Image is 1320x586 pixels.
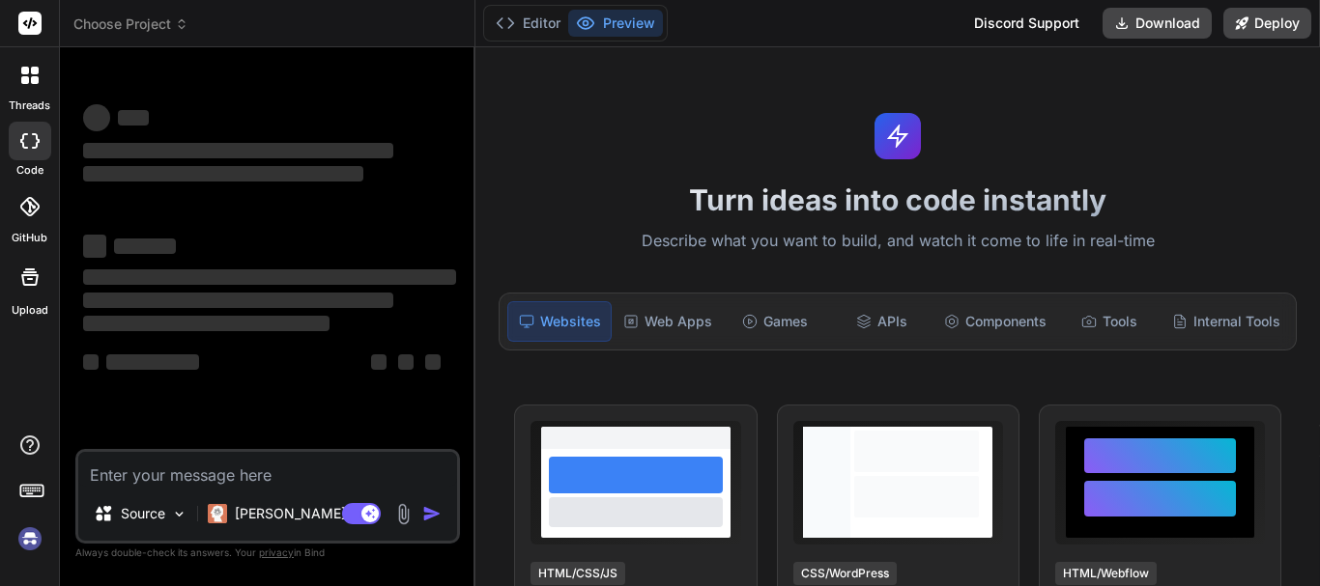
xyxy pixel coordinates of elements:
[487,182,1308,217] h1: Turn ideas into code instantly
[171,506,187,522] img: Pick Models
[118,110,149,126] span: ‌
[259,546,294,558] span: privacy
[114,238,176,254] span: ‌
[83,316,330,331] span: ‌
[1164,301,1288,342] div: Internal Tools
[75,544,460,562] p: Always double-check its answers. Your in Bind
[1055,562,1157,585] div: HTML/Webflow
[507,301,612,342] div: Websites
[793,562,897,585] div: CSS/WordPress
[1103,8,1212,39] button: Download
[235,504,379,523] p: [PERSON_NAME] 4 S..
[83,143,393,158] span: ‌
[83,104,110,131] span: ‌
[962,8,1091,39] div: Discord Support
[487,229,1308,254] p: Describe what you want to build, and watch it come to life in real-time
[724,301,826,342] div: Games
[568,10,663,37] button: Preview
[392,503,415,525] img: attachment
[12,230,47,246] label: GitHub
[83,293,393,308] span: ‌
[936,301,1054,342] div: Components
[422,504,442,523] img: icon
[9,98,50,114] label: threads
[425,354,441,370] span: ‌
[1223,8,1311,39] button: Deploy
[121,504,165,523] p: Source
[73,14,188,34] span: Choose Project
[83,235,106,258] span: ‌
[16,162,43,179] label: code
[83,269,456,285] span: ‌
[83,354,99,370] span: ‌
[488,10,568,37] button: Editor
[83,166,363,181] span: ‌
[398,354,414,370] span: ‌
[531,562,625,585] div: HTML/CSS/JS
[371,354,387,370] span: ‌
[14,522,46,555] img: signin
[616,301,720,342] div: Web Apps
[106,354,199,370] span: ‌
[12,302,48,319] label: Upload
[830,301,933,342] div: APIs
[208,504,227,523] img: Claude 4 Sonnet
[1058,301,1161,342] div: Tools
